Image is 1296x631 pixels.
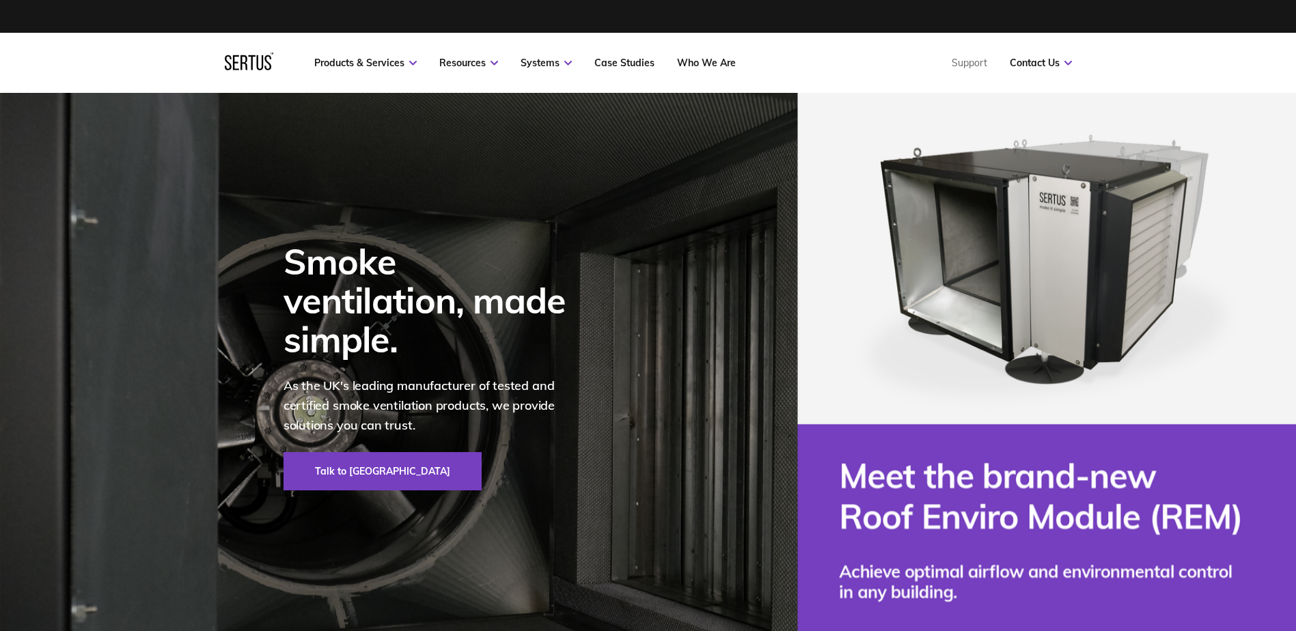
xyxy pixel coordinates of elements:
[439,57,498,69] a: Resources
[284,376,584,435] p: As the UK's leading manufacturer of tested and certified smoke ventilation products, we provide s...
[521,57,572,69] a: Systems
[1010,57,1072,69] a: Contact Us
[284,452,482,490] a: Talk to [GEOGRAPHIC_DATA]
[952,57,987,69] a: Support
[314,57,417,69] a: Products & Services
[677,57,736,69] a: Who We Are
[284,242,584,359] div: Smoke ventilation, made simple.
[594,57,654,69] a: Case Studies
